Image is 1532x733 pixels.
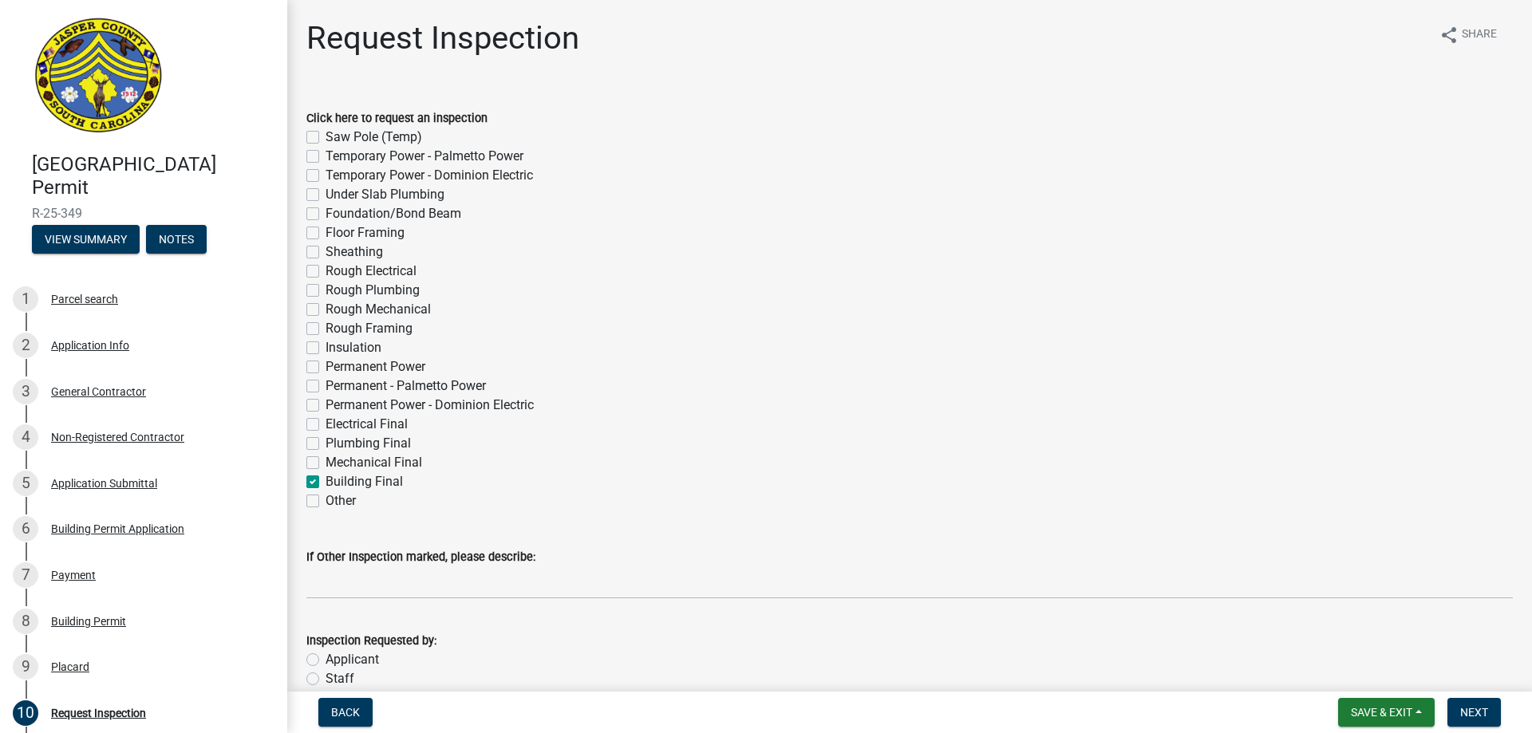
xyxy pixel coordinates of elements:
label: Plumbing Final [326,434,411,453]
label: Building Final [326,472,403,491]
label: Applicant [326,650,379,669]
div: 9 [13,654,38,680]
div: 5 [13,471,38,496]
div: 7 [13,562,38,588]
button: shareShare [1427,19,1510,50]
span: Save & Exit [1351,706,1412,719]
div: Request Inspection [51,707,146,719]
div: 6 [13,516,38,542]
span: Next [1460,706,1488,719]
div: Parcel search [51,294,118,305]
button: Back [318,698,373,727]
i: share [1439,26,1459,45]
button: Save & Exit [1338,698,1435,727]
label: Other [326,491,356,510]
div: Non-Registered Contractor [51,432,184,443]
span: Back [331,706,360,719]
span: R-25-349 [32,206,255,221]
span: Share [1462,26,1497,45]
label: Electrical Final [326,415,408,434]
div: 3 [13,379,38,404]
label: Rough Plumbing [326,281,420,300]
label: Sheathing [326,242,383,262]
div: 10 [13,700,38,726]
label: Permanent - Palmetto Power [326,376,486,396]
button: Next [1447,698,1501,727]
div: Application Submittal [51,478,157,489]
label: Insulation [326,338,381,357]
wm-modal-confirm: Summary [32,234,140,246]
div: 1 [13,286,38,312]
label: Permanent Power - Dominion Electric [326,396,534,415]
label: Mechanical Final [326,453,422,472]
label: Permanent Power [326,357,425,376]
label: Floor Framing [326,223,405,242]
label: If Other Inspection marked, please describe: [306,552,535,563]
label: Rough Mechanical [326,300,431,319]
div: General Contractor [51,386,146,397]
label: Foundation/Bond Beam [326,204,461,223]
div: Building Permit Application [51,523,184,534]
div: 4 [13,424,38,450]
label: Inspection Requested by: [306,636,436,647]
label: Rough Electrical [326,262,417,281]
div: Placard [51,661,89,672]
label: Staff [326,669,354,688]
div: Application Info [51,340,129,351]
button: View Summary [32,225,140,254]
div: Payment [51,569,96,581]
label: Temporary Power - Dominion Electric [326,166,533,185]
div: 8 [13,609,38,634]
h1: Request Inspection [306,19,579,57]
label: Saw Pole (Temp) [326,128,422,147]
label: Click here to request an inspection [306,113,488,124]
img: Jasper County, South Carolina [32,17,165,136]
label: Under Slab Plumbing [326,185,444,204]
h4: [GEOGRAPHIC_DATA] Permit [32,153,274,199]
wm-modal-confirm: Notes [146,234,207,246]
div: 2 [13,333,38,358]
label: Temporary Power - Palmetto Power [326,147,523,166]
label: Rough Framing [326,319,413,338]
div: Building Permit [51,616,126,627]
button: Notes [146,225,207,254]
